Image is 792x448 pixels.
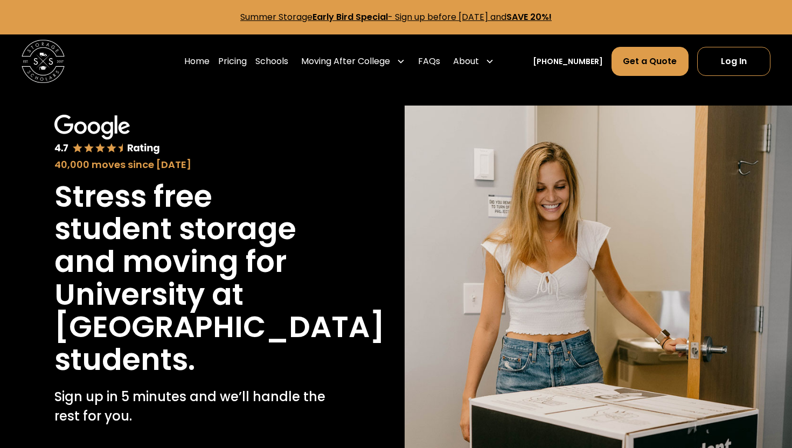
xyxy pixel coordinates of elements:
div: 40,000 moves since [DATE] [54,157,334,172]
strong: Early Bird Special [312,11,388,23]
a: Get a Quote [612,47,688,76]
a: Schools [255,46,288,76]
div: About [453,55,479,68]
div: About [449,46,498,76]
a: [PHONE_NUMBER] [533,56,603,67]
h1: University at [GEOGRAPHIC_DATA] [54,278,385,344]
h1: Stress free student storage and moving for [54,180,334,278]
a: home [22,40,65,83]
p: Sign up in 5 minutes and we’ll handle the rest for you. [54,387,334,426]
div: Moving After College [297,46,409,76]
div: Moving After College [301,55,390,68]
a: Pricing [218,46,247,76]
a: FAQs [418,46,440,76]
a: Home [184,46,210,76]
h1: students. [54,344,195,376]
strong: SAVE 20%! [506,11,552,23]
a: Log In [697,47,770,76]
img: Storage Scholars main logo [22,40,65,83]
a: Summer StorageEarly Bird Special- Sign up before [DATE] andSAVE 20%! [240,11,552,23]
img: Google 4.7 star rating [54,115,161,155]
